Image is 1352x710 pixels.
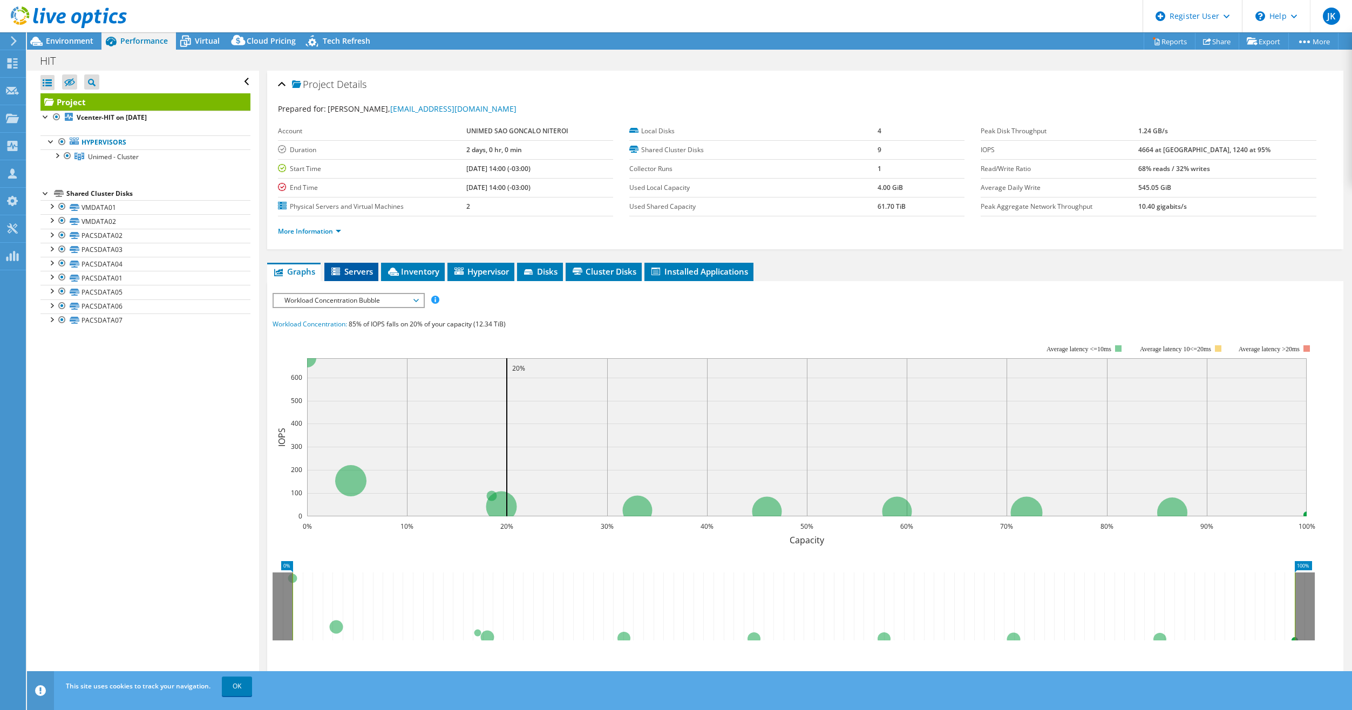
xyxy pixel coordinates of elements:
a: PACSDATA05 [40,285,250,299]
a: More [1288,33,1339,50]
span: Tech Refresh [323,36,370,46]
label: Prepared for: [278,104,326,114]
label: End Time [278,182,467,193]
text: 300 [291,442,302,451]
b: UNIMED SAO GONCALO NITEROI [466,126,568,135]
b: 68% reads / 32% writes [1138,164,1210,173]
text: 100% [1298,522,1315,531]
a: PACSDATA03 [40,243,250,257]
span: This site uses cookies to track your navigation. [66,681,210,691]
span: Workload Concentration: [273,319,347,329]
b: 2 days, 0 hr, 0 min [466,145,522,154]
b: 1 [878,164,881,173]
span: Cluster Disks [571,266,636,277]
span: Unimed - Cluster [88,152,139,161]
label: Read/Write Ratio [981,163,1138,174]
label: Shared Cluster Disks [629,145,878,155]
a: Unimed - Cluster [40,149,250,163]
b: 4 [878,126,881,135]
span: Workload Concentration Bubble [279,294,418,307]
span: Virtual [195,36,220,46]
span: Servers [330,266,373,277]
span: Disks [522,266,558,277]
text: 400 [291,419,302,428]
h1: HIT [35,55,72,67]
label: Peak Aggregate Network Throughput [981,201,1138,212]
a: More Information [278,227,341,236]
span: Performance [120,36,168,46]
text: 90% [1200,522,1213,531]
span: Hypervisor [453,266,509,277]
text: 80% [1100,522,1113,531]
b: 61.70 TiB [878,202,906,211]
a: Export [1239,33,1289,50]
span: Inventory [386,266,439,277]
span: Cloud Pricing [247,36,296,46]
a: Share [1195,33,1239,50]
text: IOPS [276,428,288,447]
text: 20% [500,522,513,531]
text: 50% [800,522,813,531]
label: Local Disks [629,126,878,136]
label: Duration [278,145,467,155]
text: 10% [400,522,413,531]
b: [DATE] 14:00 (-03:00) [466,164,531,173]
span: Details [337,78,366,91]
text: 70% [1000,522,1013,531]
a: PACSDATA02 [40,229,250,243]
a: OK [222,677,252,696]
b: 4.00 GiB [878,183,903,192]
text: 500 [291,396,302,405]
text: 20% [512,364,525,373]
span: Project [292,79,334,90]
label: Account [278,126,467,136]
span: JK [1323,8,1340,25]
span: Environment [46,36,93,46]
span: Installed Applications [650,266,748,277]
a: PACSDATA01 [40,271,250,285]
a: PACSDATA06 [40,299,250,313]
label: Used Local Capacity [629,182,878,193]
label: Peak Disk Throughput [981,126,1138,136]
span: Graphs [273,266,315,277]
text: 40% [701,522,714,531]
text: 30% [601,522,614,531]
a: VMDATA01 [40,200,250,214]
a: [EMAIL_ADDRESS][DOMAIN_NAME] [390,104,517,114]
b: 2 [466,202,470,211]
a: Reports [1144,33,1195,50]
b: 10.40 gigabits/s [1138,202,1187,211]
a: Project [40,93,250,111]
text: 600 [291,373,302,382]
b: 1.24 GB/s [1138,126,1168,135]
label: Collector Runs [629,163,878,174]
a: VMDATA02 [40,214,250,228]
label: IOPS [981,145,1138,155]
label: Used Shared Capacity [629,201,878,212]
span: 85% of IOPS falls on 20% of your capacity (12.34 TiB) [349,319,506,329]
tspan: Average latency 10<=20ms [1140,345,1211,353]
a: PACSDATA07 [40,313,250,327]
text: 0 [298,511,302,521]
div: Shared Cluster Disks [66,187,250,200]
b: 9 [878,145,881,154]
label: Physical Servers and Virtual Machines [278,201,467,212]
text: Average latency >20ms [1238,345,1299,353]
b: Vcenter-HIT on [DATE] [77,113,147,122]
text: 0% [302,522,311,531]
text: 200 [291,465,302,474]
a: PACSDATA04 [40,257,250,271]
b: 4664 at [GEOGRAPHIC_DATA], 1240 at 95% [1138,145,1271,154]
a: Vcenter-HIT on [DATE] [40,111,250,125]
text: Capacity [790,534,825,546]
b: [DATE] 14:00 (-03:00) [466,183,531,192]
label: Average Daily Write [981,182,1138,193]
label: Start Time [278,163,467,174]
span: [PERSON_NAME], [328,104,517,114]
a: Hypervisors [40,135,250,149]
tspan: Average latency <=10ms [1047,345,1111,353]
b: 545.05 GiB [1138,183,1171,192]
text: 60% [900,522,913,531]
svg: \n [1255,11,1265,21]
text: 100 [291,488,302,497]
